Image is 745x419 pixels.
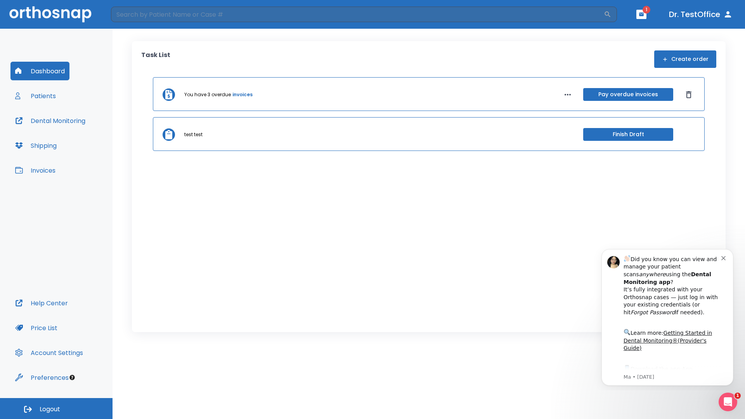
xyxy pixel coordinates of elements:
[10,161,60,180] button: Invoices
[10,87,61,105] button: Patients
[719,393,737,411] iframe: Intercom live chat
[34,132,132,139] p: Message from Ma, sent 8w ago
[10,294,73,312] button: Help Center
[10,319,62,337] button: Price List
[643,6,650,14] span: 1
[34,122,132,161] div: Download the app: | ​ Let us know if you need help getting started!
[735,393,741,399] span: 1
[10,368,73,387] button: Preferences
[10,136,61,155] button: Shipping
[184,91,231,98] p: You have 3 overdue
[9,6,92,22] img: Orthosnap
[232,91,253,98] a: invoices
[69,374,76,381] div: Tooltip anchor
[141,50,170,68] p: Task List
[10,343,88,362] button: Account Settings
[34,124,103,138] a: App Store
[184,131,203,138] p: test test
[10,111,90,130] button: Dental Monitoring
[10,62,69,80] button: Dashboard
[583,88,673,101] button: Pay overdue invoices
[590,242,745,390] iframe: Intercom notifications message
[40,405,60,414] span: Logout
[666,7,736,21] button: Dr. TestOffice
[583,128,673,141] button: Finish Draft
[683,88,695,101] button: Dismiss
[111,7,604,22] input: Search by Patient Name or Case #
[132,12,138,18] button: Dismiss notification
[654,50,716,68] button: Create order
